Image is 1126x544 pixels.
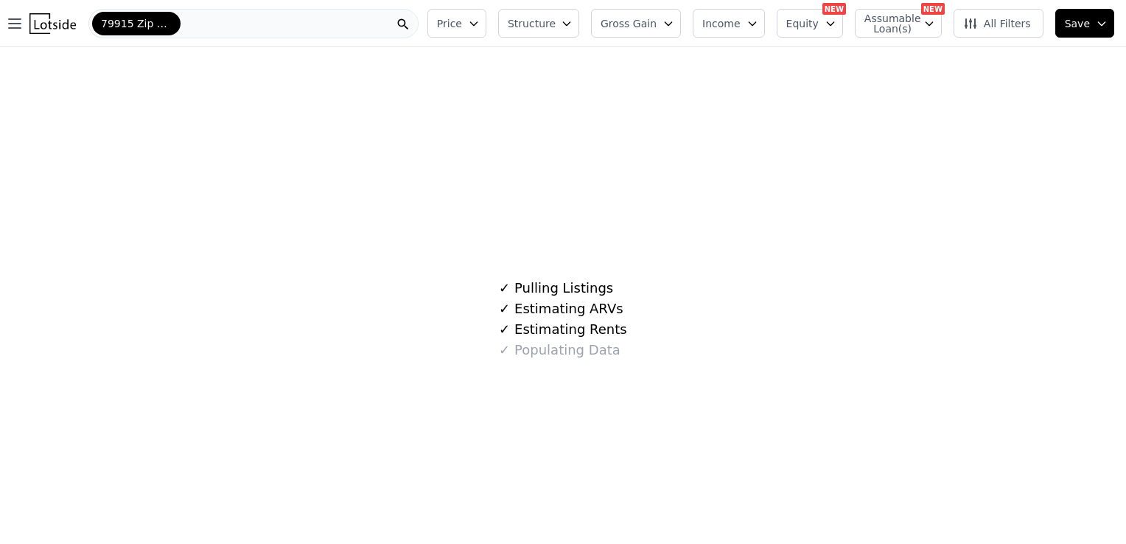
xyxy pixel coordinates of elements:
span: 79915 Zip Code [101,16,172,31]
span: ✓ [499,281,510,296]
button: Assumable Loan(s) [855,9,942,38]
div: Estimating Rents [499,319,626,340]
span: ✓ [499,343,510,358]
div: Pulling Listings [499,278,613,299]
span: ✓ [499,322,510,337]
button: Structure [498,9,579,38]
div: NEW [921,3,945,15]
span: Income [702,16,741,31]
span: Structure [508,16,555,31]
span: All Filters [963,16,1031,31]
span: Price [437,16,462,31]
button: Income [693,9,765,38]
button: All Filters [954,9,1043,38]
div: Populating Data [499,340,620,360]
button: Save [1055,9,1114,38]
span: ✓ [499,301,510,316]
span: Assumable Loan(s) [864,13,912,34]
div: Estimating ARVs [499,299,623,319]
span: Save [1065,16,1090,31]
span: Gross Gain [601,16,657,31]
span: Equity [786,16,819,31]
img: Lotside [29,13,76,34]
button: Gross Gain [591,9,681,38]
button: Equity [777,9,843,38]
button: Price [427,9,486,38]
div: NEW [822,3,846,15]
